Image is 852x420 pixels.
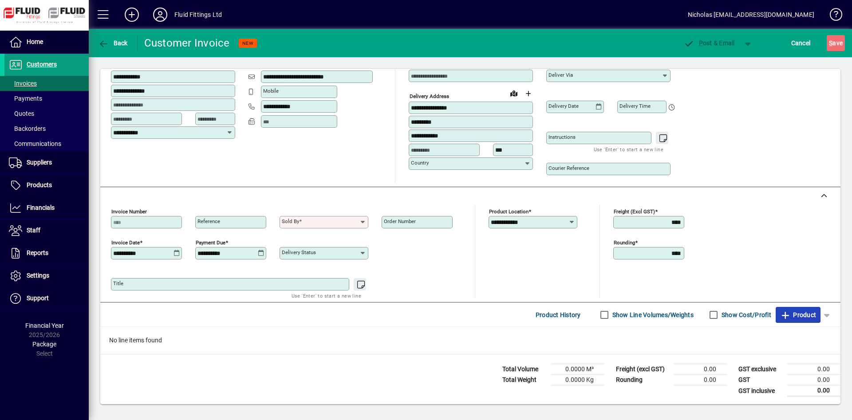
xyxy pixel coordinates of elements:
[4,121,89,136] a: Backorders
[96,35,130,51] button: Back
[614,208,655,215] mat-label: Freight (excl GST)
[551,375,604,385] td: 0.0000 Kg
[4,197,89,219] a: Financials
[734,385,787,396] td: GST inclusive
[9,125,46,132] span: Backorders
[548,103,579,109] mat-label: Delivery date
[780,308,816,322] span: Product
[734,375,787,385] td: GST
[27,204,55,211] span: Financials
[720,310,771,319] label: Show Cost/Profit
[9,95,42,102] span: Payments
[532,307,584,323] button: Product History
[498,364,551,375] td: Total Volume
[789,35,813,51] button: Cancel
[829,36,843,50] span: ave
[4,287,89,310] a: Support
[699,39,703,47] span: P
[111,208,147,215] mat-label: Invoice number
[4,136,89,151] a: Communications
[829,39,832,47] span: S
[27,159,52,166] span: Suppliers
[683,39,735,47] span: ost & Email
[489,208,529,215] mat-label: Product location
[27,272,49,279] span: Settings
[787,385,840,396] td: 0.00
[4,152,89,174] a: Suppliers
[498,375,551,385] td: Total Weight
[118,7,146,23] button: Add
[282,218,299,224] mat-label: Sold by
[9,140,61,147] span: Communications
[4,91,89,106] a: Payments
[594,144,663,154] mat-hint: Use 'Enter' to start a new line
[209,55,223,69] a: View on map
[27,61,57,68] span: Customers
[548,72,573,78] mat-label: Deliver via
[4,220,89,242] a: Staff
[4,265,89,287] a: Settings
[4,242,89,264] a: Reports
[174,8,222,22] div: Fluid Fittings Ltd
[25,322,64,329] span: Financial Year
[614,239,635,246] mat-label: Rounding
[619,103,651,109] mat-label: Delivery time
[411,160,429,166] mat-label: Country
[507,86,521,100] a: View on map
[27,249,48,256] span: Reports
[776,307,820,323] button: Product
[823,2,841,31] a: Knowledge Base
[551,364,604,375] td: 0.0000 M³
[4,31,89,53] a: Home
[197,218,220,224] mat-label: Reference
[196,239,225,246] mat-label: Payment due
[113,280,123,287] mat-label: Title
[548,165,589,171] mat-label: Courier Reference
[263,88,279,94] mat-label: Mobile
[144,36,230,50] div: Customer Invoice
[679,35,739,51] button: Post & Email
[674,364,727,375] td: 0.00
[292,290,361,301] mat-hint: Use 'Enter' to start a new line
[146,7,174,23] button: Profile
[111,239,140,246] mat-label: Invoice date
[791,36,811,50] span: Cancel
[548,134,576,140] mat-label: Instructions
[27,38,43,45] span: Home
[688,8,814,22] div: Nicholas [EMAIL_ADDRESS][DOMAIN_NAME]
[98,39,128,47] span: Back
[100,327,840,354] div: No line items found
[384,218,416,224] mat-label: Order number
[611,375,674,385] td: Rounding
[611,310,694,319] label: Show Line Volumes/Weights
[242,40,253,46] span: NEW
[787,364,840,375] td: 0.00
[787,375,840,385] td: 0.00
[223,55,237,70] button: Copy to Delivery address
[4,76,89,91] a: Invoices
[827,35,845,51] button: Save
[27,181,52,188] span: Products
[536,308,581,322] span: Product History
[9,110,34,117] span: Quotes
[27,227,40,234] span: Staff
[521,86,535,101] button: Choose address
[9,80,37,87] span: Invoices
[611,364,674,375] td: Freight (excl GST)
[4,106,89,121] a: Quotes
[27,294,49,302] span: Support
[734,364,787,375] td: GST exclusive
[674,375,727,385] td: 0.00
[282,249,316,255] mat-label: Delivery status
[4,174,89,196] a: Products
[32,341,56,348] span: Package
[89,35,138,51] app-page-header-button: Back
